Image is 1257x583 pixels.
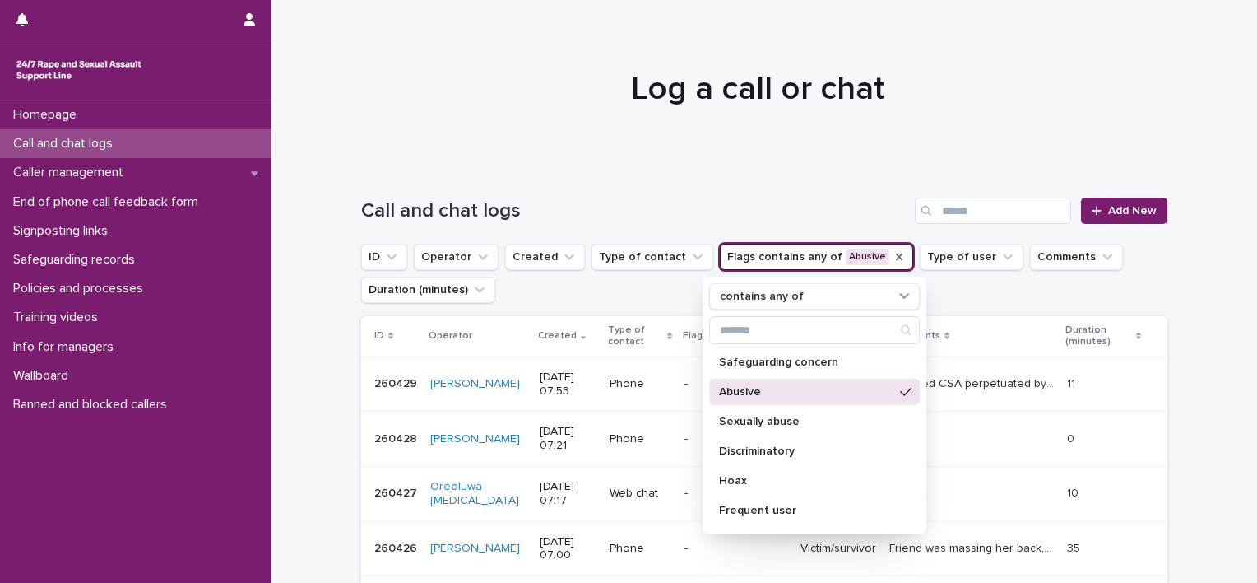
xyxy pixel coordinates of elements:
[374,539,420,556] p: 260426
[684,542,787,556] p: -
[540,371,596,399] p: [DATE] 07:53
[374,327,384,345] p: ID
[1065,321,1132,352] p: Duration (minutes)
[1067,429,1078,446] p: 0
[720,290,804,304] p: contains any of
[684,377,787,391] p: -
[540,480,596,508] p: [DATE] 07:17
[719,475,893,487] p: Hoax
[7,136,126,152] p: Call and chat logs
[719,505,893,516] p: Frequent user
[719,357,893,368] p: Safeguarding concern
[430,480,526,508] a: Oreoluwa [MEDICAL_DATA]
[889,374,1057,391] p: Suffered CSA perpetuated by his auntie who groomed him. Is struggling to move on as can't stop th...
[1030,244,1123,270] button: Comments
[361,412,1167,467] tr: 260428260428 [PERSON_NAME] [DATE] 07:21Phone-Hung up-- 00
[7,252,148,268] p: Safeguarding records
[361,466,1167,521] tr: 260427260427 Oreoluwa [MEDICAL_DATA] [DATE] 07:17Web chat-Silent-- 1010
[915,198,1071,224] input: Search
[684,432,787,446] p: -
[374,374,420,391] p: 260429
[505,244,585,270] button: Created
[610,432,671,446] p: Phone
[610,542,671,556] p: Phone
[361,244,407,270] button: ID
[7,281,156,296] p: Policies and processes
[7,368,81,384] p: Wallboard
[1067,374,1078,391] p: 11
[7,339,127,355] p: Info for managers
[430,432,520,446] a: [PERSON_NAME]
[719,445,893,457] p: Discriminatory
[7,165,137,180] p: Caller management
[684,487,787,501] p: -
[361,277,495,303] button: Duration (minutes)
[920,244,1023,270] button: Type of user
[709,316,920,344] div: Search
[889,539,1057,556] p: Friend was massing her back, went too far and attempted to have sex with her, manged to stop him,...
[7,397,180,413] p: Banned and blocked callers
[414,244,499,270] button: Operator
[720,244,913,270] button: Flags
[719,386,893,398] p: Abusive
[361,521,1167,576] tr: 260426260426 [PERSON_NAME] [DATE] 07:00Phone-Victim/survivorFriend was massing her back, went too...
[683,327,707,345] p: Flags
[710,317,919,343] input: Search
[374,483,420,501] p: 260427
[7,107,90,123] p: Homepage
[540,535,596,563] p: [DATE] 07:00
[591,244,713,270] button: Type of contact
[610,377,671,391] p: Phone
[7,194,211,210] p: End of phone call feedback form
[430,377,520,391] a: [PERSON_NAME]
[361,357,1167,412] tr: 260429260429 [PERSON_NAME] [DATE] 07:53Phone-Victim/survivorSuffered CSA perpetuated by his aunti...
[719,416,893,427] p: Sexually abuse
[1108,205,1157,217] span: Add New
[1067,483,1082,501] p: 10
[540,425,596,453] p: [DATE] 07:21
[429,327,472,345] p: Operator
[608,321,664,352] p: Type of contact
[430,542,520,556] a: [PERSON_NAME]
[1081,198,1167,224] a: Add New
[355,69,1161,109] h1: Log a call or chat
[7,223,121,239] p: Signposting links
[538,327,577,345] p: Created
[361,199,908,223] h1: Call and chat logs
[13,54,145,86] img: rhQMoQhaT3yELyF149Cw
[374,429,420,446] p: 260428
[610,487,671,501] p: Web chat
[800,542,876,556] p: Victim/survivor
[7,310,111,325] p: Training videos
[1067,539,1083,556] p: 35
